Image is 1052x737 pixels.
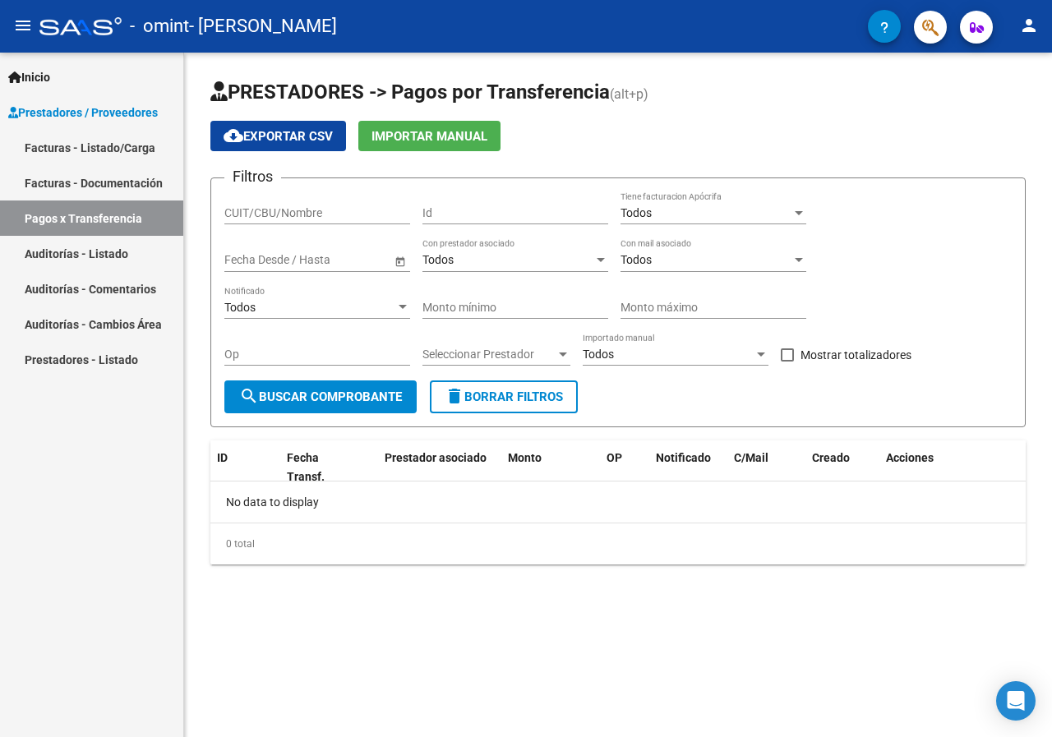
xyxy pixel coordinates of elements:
datatable-header-cell: ID [210,440,280,495]
span: Todos [422,253,454,266]
span: Buscar Comprobante [239,389,402,404]
datatable-header-cell: Acciones [879,440,1027,495]
div: Open Intercom Messenger [996,681,1036,721]
span: - [PERSON_NAME] [189,8,337,44]
span: ID [217,451,228,464]
span: Notificado [656,451,711,464]
h3: Filtros [224,165,281,188]
datatable-header-cell: Monto [501,440,600,495]
span: Importar Manual [371,129,487,144]
div: 0 total [210,523,1026,564]
input: Fecha inicio [224,253,284,267]
span: PRESTADORES -> Pagos por Transferencia [210,81,610,104]
mat-icon: delete [445,386,464,406]
input: Fecha fin [298,253,379,267]
datatable-header-cell: Prestador asociado [378,440,501,495]
span: Todos [621,253,652,266]
button: Buscar Comprobante [224,380,417,413]
button: Importar Manual [358,121,501,151]
span: Creado [812,451,850,464]
span: Todos [224,301,256,314]
button: Open calendar [391,252,408,269]
datatable-header-cell: Notificado [649,440,727,495]
mat-icon: search [239,386,259,406]
span: OP [607,451,622,464]
button: Borrar Filtros [430,380,578,413]
span: Monto [508,451,542,464]
span: - omint [130,8,189,44]
span: Todos [583,348,614,361]
div: No data to display [210,481,1026,523]
datatable-header-cell: OP [600,440,649,495]
datatable-header-cell: Creado [805,440,879,495]
span: (alt+p) [610,86,648,102]
span: Prestador asociado [385,451,487,464]
span: Inicio [8,68,50,86]
span: Borrar Filtros [445,389,563,404]
span: C/Mail [734,451,768,464]
mat-icon: person [1019,16,1039,35]
span: Acciones [886,451,934,464]
span: Seleccionar Prestador [422,348,556,362]
mat-icon: menu [13,16,33,35]
mat-icon: cloud_download [224,126,243,145]
span: Exportar CSV [224,129,333,144]
span: Prestadores / Proveedores [8,104,158,122]
span: Fecha Transf. [287,451,325,483]
datatable-header-cell: C/Mail [727,440,805,495]
button: Exportar CSV [210,121,346,151]
datatable-header-cell: Fecha Transf. [280,440,354,495]
span: Todos [621,206,652,219]
span: Mostrar totalizadores [801,345,911,365]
